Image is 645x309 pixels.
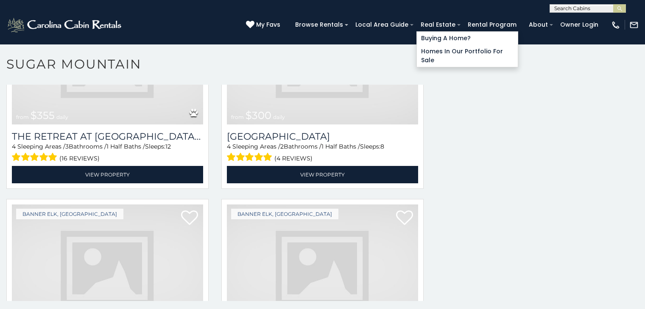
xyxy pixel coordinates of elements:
span: $300 [246,109,271,121]
a: About [525,18,552,31]
a: Buying A Home? [417,32,518,45]
h3: The Retreat at Mountain Meadows [12,131,203,142]
span: from [16,114,29,120]
span: from [231,114,244,120]
span: 1 Half Baths / [321,143,360,150]
div: Sleeping Areas / Bathrooms / Sleeps: [227,142,418,164]
div: Sleeping Areas / Bathrooms / Sleeps: [12,142,203,164]
span: (4 reviews) [274,153,313,164]
a: Local Area Guide [351,18,413,31]
a: Banner Elk, [GEOGRAPHIC_DATA] [231,209,338,219]
a: Rental Program [464,18,521,31]
img: phone-regular-white.png [611,20,620,30]
img: White-1-2.png [6,17,124,33]
span: 12 [165,143,171,150]
a: Owner Login [556,18,603,31]
a: Banner Elk, [GEOGRAPHIC_DATA] [16,209,123,219]
span: 3 [65,143,69,150]
a: View Property [227,166,418,183]
span: 1 Half Baths / [106,143,145,150]
img: mail-regular-white.png [629,20,639,30]
span: (16 reviews) [59,153,100,164]
a: [GEOGRAPHIC_DATA] [227,131,418,142]
a: Real Estate [416,18,460,31]
span: $355 [31,109,55,121]
span: 8 [380,143,384,150]
span: 4 [12,143,16,150]
span: daily [273,114,285,120]
a: View Property [12,166,203,183]
a: Browse Rentals [291,18,347,31]
span: 4 [227,143,231,150]
a: Homes in Our Portfolio For Sale [417,45,518,67]
a: My Favs [246,20,282,30]
span: daily [56,114,68,120]
a: The Retreat at [GEOGRAPHIC_DATA][PERSON_NAME] [12,131,203,142]
h3: Highland House [227,131,418,142]
a: Add to favorites [181,210,198,227]
span: My Favs [256,20,280,29]
span: 2 [280,143,284,150]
